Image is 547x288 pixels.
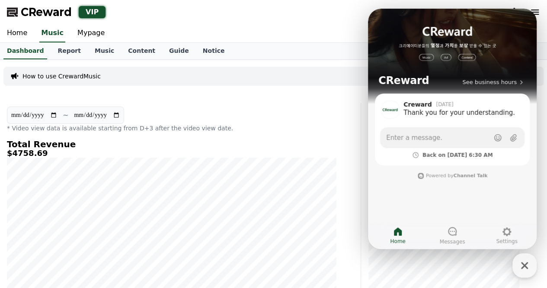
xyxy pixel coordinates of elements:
[88,43,121,59] a: Music
[39,24,65,42] a: Music
[7,149,336,158] h5: $4758.69
[79,6,106,18] div: VIP
[70,24,112,42] a: Mypage
[7,139,336,149] h4: Total Revenue
[3,43,47,59] a: Dashboard
[121,43,162,59] a: Content
[21,5,72,19] span: CReward
[7,124,336,133] p: * Video view data is available starting from D+3 after the video view date.
[22,72,101,81] a: How to use CrewardMusic
[7,5,72,19] a: CReward
[51,43,88,59] a: Report
[162,43,196,59] a: Guide
[196,43,232,59] a: Notice
[368,9,537,249] iframe: Channel chat
[63,110,68,120] p: ~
